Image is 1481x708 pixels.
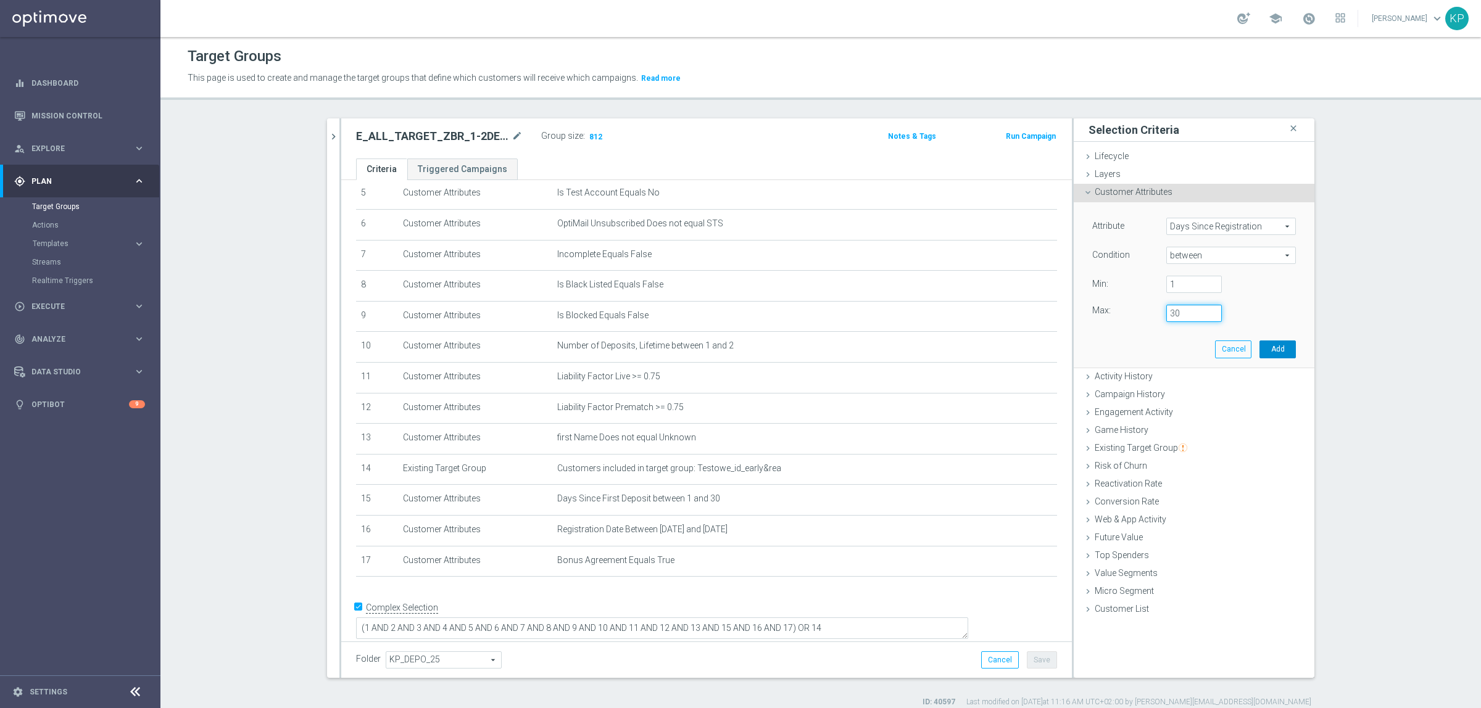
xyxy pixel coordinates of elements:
[398,362,552,393] td: Customer Attributes
[14,334,146,344] button: track_changes Analyze keyboard_arrow_right
[557,340,734,351] span: Number of Deposits, Lifetime between 1 and 2
[1089,123,1179,137] h3: Selection Criteria
[32,216,159,234] div: Actions
[14,367,146,377] div: Data Studio keyboard_arrow_right
[557,493,720,504] span: Days Since First Deposit between 1 and 30
[31,368,133,376] span: Data Studio
[557,187,660,198] span: Is Test Account Equals No
[557,402,684,413] span: Liability Factor Prematch >= 0.75
[14,99,145,132] div: Mission Control
[557,524,728,535] span: Registration Date Between [DATE] and [DATE]
[188,73,638,83] span: This page is used to create and manage the target groups that define which customers will receive...
[1095,496,1159,506] span: Conversion Rate
[14,176,133,187] div: Plan
[398,393,552,424] td: Customer Attributes
[30,688,67,696] a: Settings
[356,240,398,271] td: 7
[14,334,25,345] i: track_changes
[1005,130,1057,143] button: Run Campaign
[1027,651,1057,669] button: Save
[1095,407,1173,417] span: Engagement Activity
[14,143,133,154] div: Explore
[1095,479,1162,488] span: Reactivation Rate
[1095,461,1147,471] span: Risk of Churn
[356,485,398,516] td: 15
[1095,443,1187,453] span: Existing Target Group
[14,334,133,345] div: Analyze
[398,546,552,577] td: Customer Attributes
[32,239,146,249] div: Templates keyboard_arrow_right
[14,388,145,421] div: Optibot
[1287,120,1300,137] i: close
[356,362,398,393] td: 11
[14,78,146,88] button: equalizer Dashboard
[1430,12,1444,25] span: keyboard_arrow_down
[328,131,339,142] i: chevron_right
[1095,604,1149,614] span: Customer List
[1371,9,1445,28] a: [PERSON_NAME]keyboard_arrow_down
[356,271,398,302] td: 8
[14,144,146,154] button: person_search Explore keyboard_arrow_right
[557,279,663,290] span: Is Black Listed Equals False
[557,463,781,474] span: Customers included in target group: Testowe_id_early&rea
[398,179,552,210] td: Customer Attributes
[33,240,121,247] span: Templates
[398,454,552,485] td: Existing Target Group
[356,393,398,424] td: 12
[32,202,128,212] a: Target Groups
[188,47,281,65] h1: Target Groups
[512,129,523,144] i: mode_edit
[1095,151,1129,161] span: Lifecycle
[133,142,145,154] i: keyboard_arrow_right
[356,424,398,455] td: 13
[32,234,159,253] div: Templates
[887,130,937,143] button: Notes & Tags
[923,697,955,707] label: ID: 40597
[31,145,133,152] span: Explore
[32,271,159,290] div: Realtime Triggers
[327,118,339,155] button: chevron_right
[1269,12,1282,25] span: school
[1095,550,1149,560] span: Top Spenders
[14,176,146,186] button: gps_fixed Plan keyboard_arrow_right
[1095,371,1153,381] span: Activity History
[1095,514,1166,524] span: Web & App Activity
[1445,7,1469,30] div: KP
[1092,278,1108,289] label: Min:
[14,176,25,187] i: gps_fixed
[356,179,398,210] td: 5
[1095,532,1143,542] span: Future Value
[398,332,552,363] td: Customer Attributes
[583,131,585,141] label: :
[1095,425,1148,435] span: Game History
[588,132,604,144] span: 812
[398,209,552,240] td: Customer Attributes
[133,300,145,312] i: keyboard_arrow_right
[31,335,133,343] span: Analyze
[356,209,398,240] td: 6
[33,240,133,247] div: Templates
[1095,568,1158,578] span: Value Segments
[356,546,398,577] td: 17
[356,158,407,180] a: Criteria
[356,332,398,363] td: 10
[133,175,145,187] i: keyboard_arrow_right
[31,99,145,132] a: Mission Control
[1095,187,1172,197] span: Customer Attributes
[31,67,145,99] a: Dashboard
[14,400,146,410] button: lightbulb Optibot 9
[14,302,146,311] div: play_circle_outline Execute keyboard_arrow_right
[356,301,398,332] td: 9
[541,131,583,141] label: Group size
[398,485,552,516] td: Customer Attributes
[407,158,518,180] a: Triggered Campaigns
[133,333,145,345] i: keyboard_arrow_right
[398,301,552,332] td: Customer Attributes
[557,218,723,229] span: OptiMail Unsubscribed Does not equal STS
[14,111,146,121] button: Mission Control
[557,371,660,382] span: Liability Factor Live >= 0.75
